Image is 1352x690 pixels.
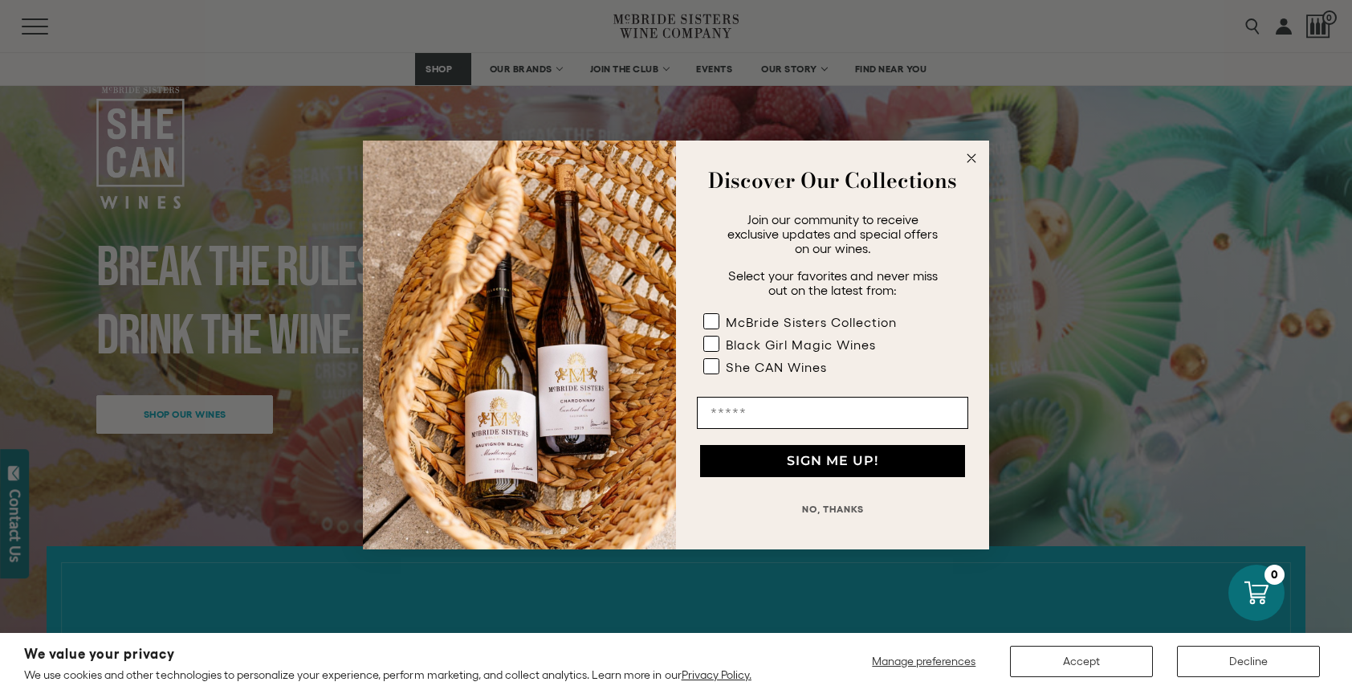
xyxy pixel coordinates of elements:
span: Join our community to receive exclusive updates and special offers on our wines. [727,212,938,255]
strong: Discover Our Collections [708,165,957,196]
button: SIGN ME UP! [700,445,965,477]
div: Black Girl Magic Wines [726,337,876,352]
span: Manage preferences [872,655,975,668]
a: Privacy Policy. [682,668,751,681]
button: Decline [1177,646,1320,677]
button: Manage preferences [862,646,986,677]
span: Select your favorites and never miss out on the latest from: [728,268,938,297]
div: She CAN Wines [726,360,827,374]
button: NO, THANKS [697,493,968,525]
h2: We value your privacy [24,647,751,661]
button: Close dialog [962,149,981,168]
div: McBride Sisters Collection [726,315,897,329]
div: 0 [1264,565,1285,585]
img: 42653730-7e35-4af7-a99d-12bf478283cf.jpeg [363,141,676,549]
p: We use cookies and other technologies to personalize your experience, perform marketing, and coll... [24,668,751,682]
button: Accept [1010,646,1153,677]
input: Email [697,397,968,429]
